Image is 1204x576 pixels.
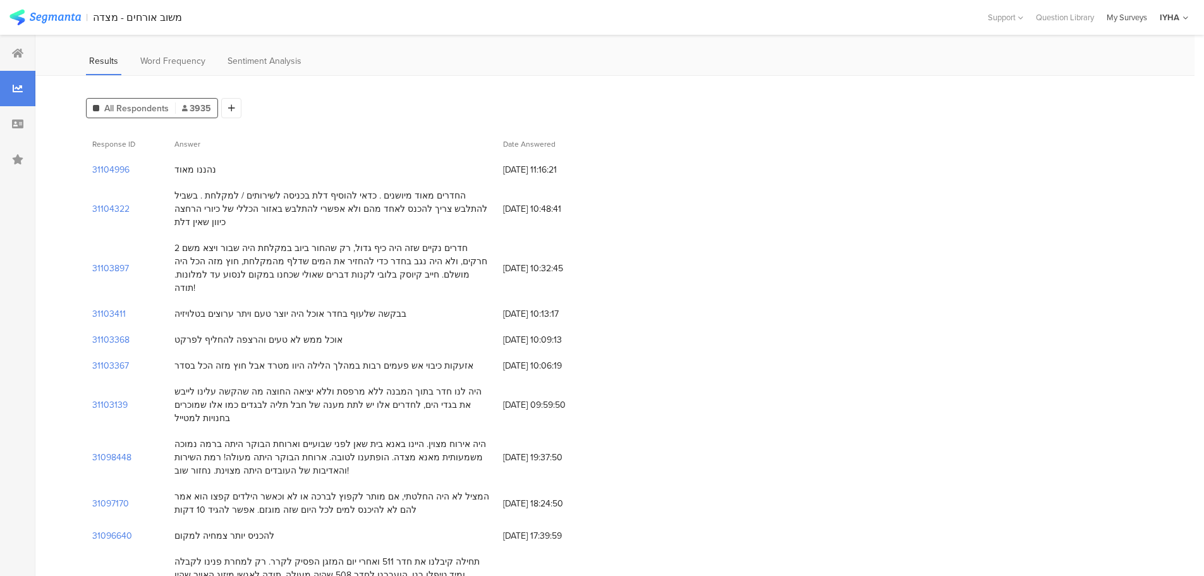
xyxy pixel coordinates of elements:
[92,202,130,216] section: 31104322
[174,385,490,425] div: היה לנו חדר בתוך המבנה ללא מרפסת וללא יציאה החוצה מה שהקשה עלינו לייבש את בגדי הים, לחדרים אלו יש...
[92,163,130,176] section: 31104996
[503,202,604,216] span: [DATE] 10:48:41
[92,138,135,150] span: Response ID
[174,490,490,517] div: המציל לא היה החלטתי, אם מותר לקפוץ לברכה או לא וכאשר הילדים קפצו הוא אמר להם לא להיכנס למים לכל ה...
[503,497,604,510] span: [DATE] 18:24:50
[503,398,604,412] span: [DATE] 09:59:50
[174,242,490,295] div: חדרים נקיים שזה היה כיף גדול, רק שהחור ביוב במקלחת היה שבור ויצא משם 2 חרקים, ולא היה נגב בחדר כד...
[174,307,406,321] div: בבקשה שלעוף בחדר אוכל היה יוצר טעם ויתר ערוצים בטלויזיה
[503,529,604,542] span: [DATE] 17:39:59
[503,262,604,275] span: [DATE] 10:32:45
[503,359,604,372] span: [DATE] 10:06:19
[1030,11,1100,23] a: Question Library
[503,163,604,176] span: [DATE] 11:16:21
[104,102,169,115] span: All Respondents
[9,9,81,25] img: segmanta logo
[92,497,129,510] section: 31097170
[1160,11,1179,23] div: IYHA
[92,398,128,412] section: 31103139
[92,333,130,346] section: 31103368
[92,451,131,464] section: 31098448
[174,333,343,346] div: אוכל ממש לא טעים והרצפה להחליף לפרקט
[503,333,604,346] span: [DATE] 10:09:13
[174,163,216,176] div: נהננו מאוד
[174,359,473,372] div: אזעקות כיבוי אש פעמים רבות במהלך הלילה היוו מטרד אבל חוץ מזה הכל בסדר
[174,438,490,477] div: היה אירוח מצוין. היינו באנא בית שאן לפני שבועיים וארוחת הבוקר היתה ברמה נמוכה משמעותית מאנא מצדה....
[503,307,604,321] span: [DATE] 10:13:17
[92,359,129,372] section: 31103367
[92,307,126,321] section: 31103411
[86,10,88,25] div: |
[174,529,274,542] div: להכניס יותר צמחיה למקום
[140,54,205,68] span: Word Frequency
[93,11,182,23] div: משוב אורחים - מצדה
[174,138,200,150] span: Answer
[503,451,604,464] span: [DATE] 19:37:50
[1100,11,1153,23] a: My Surveys
[174,189,490,229] div: החדרים מאוד מיושנים . כדאי להוסיף דלת בכניסה לשירותים / למקלחת . בשביל להתלבש צריך להכנס לאחד מהם...
[89,54,118,68] span: Results
[228,54,301,68] span: Sentiment Analysis
[988,8,1023,27] div: Support
[182,102,211,115] span: 3935
[92,262,129,275] section: 31103897
[92,529,132,542] section: 31096640
[503,138,556,150] span: Date Answered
